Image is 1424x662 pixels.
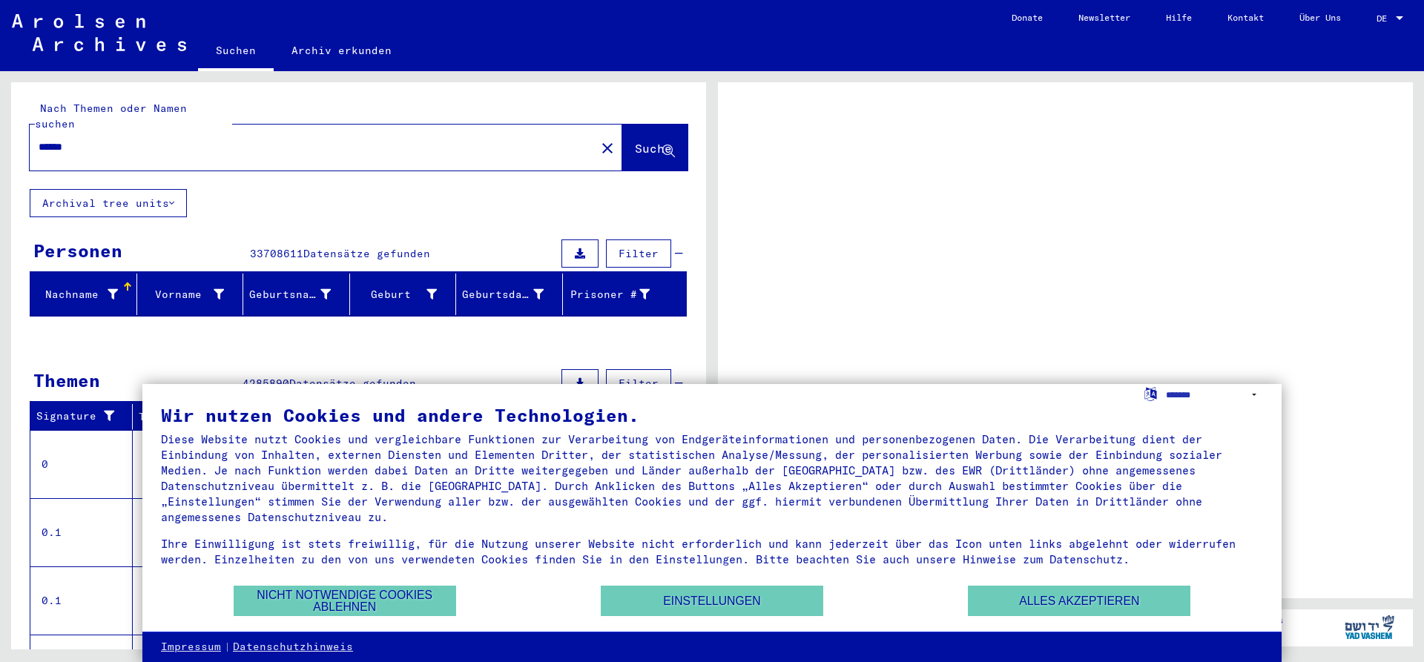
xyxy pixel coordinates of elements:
div: Geburt‏ [356,287,438,302]
a: Suchen [198,33,274,71]
div: Ihre Einwilligung ist stets freiwillig, für die Nutzung unserer Website nicht erforderlich und ka... [161,536,1263,567]
td: 0.1 [30,566,133,635]
select: Sprache auswählen [1166,384,1263,406]
button: Archival tree units [30,189,187,217]
button: Einstellungen [601,586,823,616]
button: Filter [606,239,671,268]
mat-icon: close [599,139,616,157]
mat-label: Nach Themen oder Namen suchen [35,102,187,130]
mat-header-cell: Nachname [30,274,137,315]
span: 33708611 [250,247,303,260]
mat-header-cell: Geburtsdatum [456,274,563,315]
div: Geburtsdatum [462,287,544,302]
img: Arolsen_neg.svg [12,14,186,51]
div: Titel [139,409,658,425]
button: Alles akzeptieren [968,586,1190,616]
mat-header-cell: Geburtsname [243,274,350,315]
a: Datenschutzhinweis [233,640,353,655]
a: Impressum [161,640,221,655]
div: Themen [33,367,100,394]
span: Suche [635,141,672,156]
div: Signature [36,405,136,428]
span: Datensätze gefunden [303,247,430,260]
td: 0 [30,430,133,498]
div: Geburtsname [249,287,331,302]
div: Signature [36,408,121,424]
mat-header-cell: Vorname [137,274,244,315]
div: Diese Website nutzt Cookies und vergleichbare Funktionen zur Verarbeitung von Endgeräteinformatio... [161,431,1263,525]
td: 0.1 [30,498,133,566]
div: Prisoner # [569,282,669,306]
div: Wir nutzen Cookies und andere Technologien. [161,406,1263,424]
div: Nachname [36,287,118,302]
div: Geburt‏ [356,282,456,306]
img: yv_logo.png [1342,609,1397,646]
label: Sprache auswählen [1143,386,1158,400]
div: Geburtsname [249,282,349,306]
div: Vorname [143,287,225,302]
button: Suche [622,125,688,171]
span: Filter [619,247,659,260]
div: Personen [33,237,122,264]
div: Vorname [143,282,243,306]
span: Filter [619,377,659,390]
mat-header-cell: Geburt‏ [350,274,457,315]
button: Filter [606,369,671,397]
div: Nachname [36,282,136,306]
span: DE [1377,13,1393,24]
div: Titel [139,405,673,428]
div: Prisoner # [569,287,650,302]
a: Archiv erkunden [274,33,409,68]
button: Nicht notwendige Cookies ablehnen [234,586,456,616]
mat-header-cell: Prisoner # [563,274,687,315]
span: Datensätze gefunden [289,377,416,390]
span: 4285890 [243,377,289,390]
button: Clear [593,133,622,162]
div: Geburtsdatum [462,282,562,306]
